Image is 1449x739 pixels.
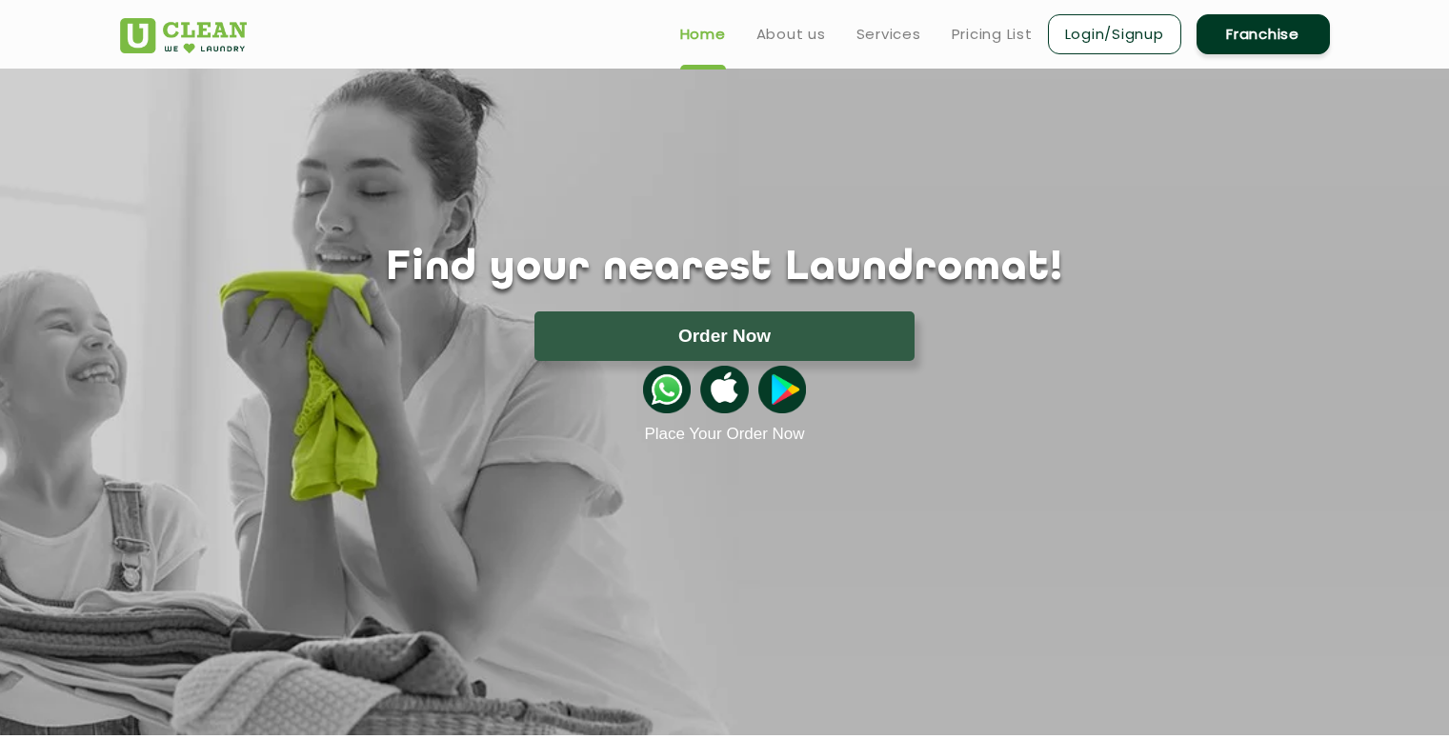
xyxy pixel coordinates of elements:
[1197,14,1330,54] a: Franchise
[120,18,247,53] img: UClean Laundry and Dry Cleaning
[1048,14,1181,54] a: Login/Signup
[952,23,1033,46] a: Pricing List
[534,311,915,361] button: Order Now
[680,23,726,46] a: Home
[856,23,921,46] a: Services
[106,245,1344,292] h1: Find your nearest Laundromat!
[756,23,826,46] a: About us
[643,366,691,413] img: whatsappicon.png
[644,425,804,444] a: Place Your Order Now
[700,366,748,413] img: apple-icon.png
[758,366,806,413] img: playstoreicon.png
